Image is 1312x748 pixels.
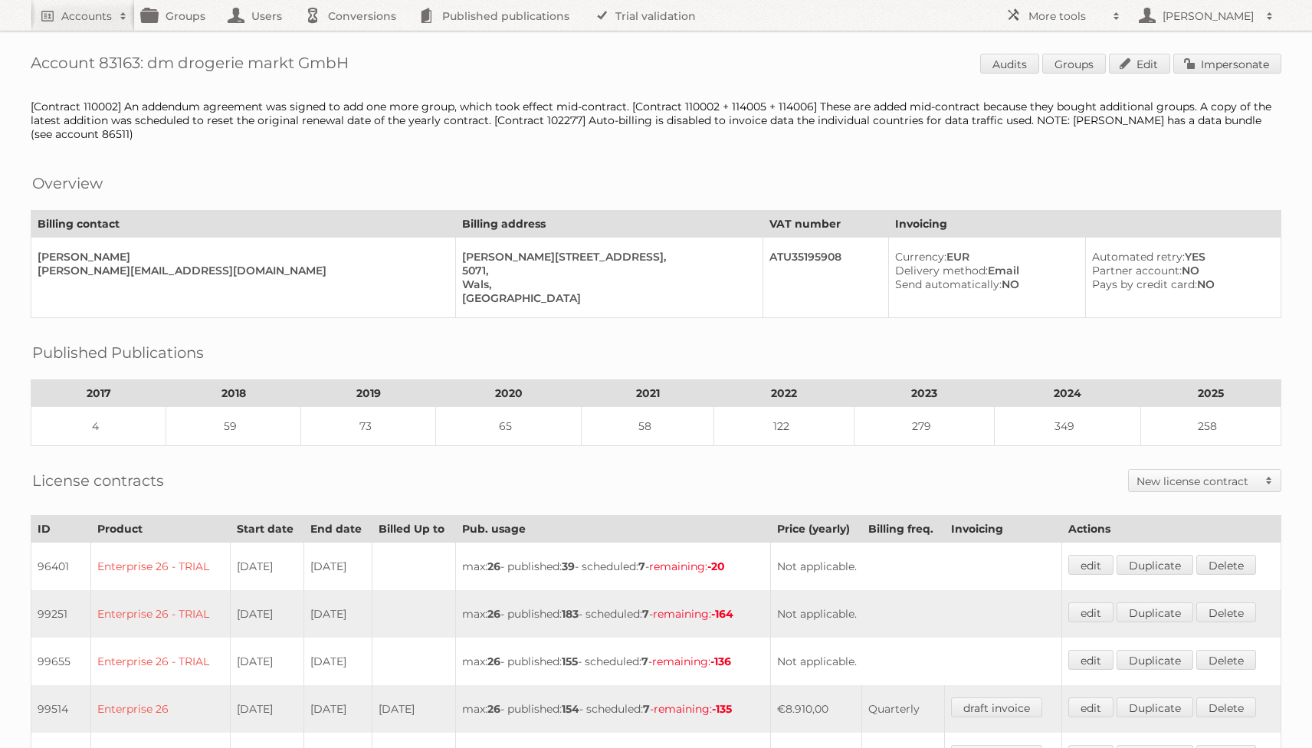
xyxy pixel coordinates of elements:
strong: 154 [562,702,579,716]
th: Invoicing [888,211,1281,238]
td: 99514 [31,685,91,733]
span: remaining: [654,702,732,716]
td: 99251 [31,590,91,638]
h2: More tools [1028,8,1105,24]
td: max: - published: - scheduled: - [456,638,771,685]
td: [DATE] [230,638,303,685]
th: 2024 [995,380,1140,407]
th: Product [91,516,230,543]
strong: 39 [562,559,575,573]
div: NO [1092,264,1268,277]
td: [DATE] [304,638,372,685]
strong: -136 [710,654,731,668]
a: Audits [980,54,1039,74]
td: [DATE] [304,685,372,733]
div: YES [1092,250,1268,264]
h2: New license contract [1137,474,1258,489]
a: Delete [1196,602,1256,622]
a: Groups [1042,54,1106,74]
a: edit [1068,650,1114,670]
strong: -20 [707,559,725,573]
a: draft invoice [951,697,1042,717]
h2: [PERSON_NAME] [1159,8,1258,24]
td: Enterprise 26 [91,685,230,733]
th: 2019 [301,380,436,407]
th: 2022 [713,380,854,407]
th: ID [31,516,91,543]
th: Pub. usage [456,516,771,543]
strong: 155 [562,654,578,668]
td: Quarterly [862,685,945,733]
strong: 26 [487,607,500,621]
td: 65 [436,407,582,446]
td: 99655 [31,638,91,685]
a: Impersonate [1173,54,1281,74]
td: [DATE] [230,590,303,638]
strong: 183 [562,607,579,621]
td: [DATE] [304,543,372,591]
h2: Accounts [61,8,112,24]
td: max: - published: - scheduled: - [456,685,771,733]
strong: 26 [487,654,500,668]
th: 2023 [854,380,995,407]
td: Not applicable. [771,543,1061,591]
th: Billing address [455,211,763,238]
td: max: - published: - scheduled: - [456,543,771,591]
td: 4 [31,407,166,446]
td: 96401 [31,543,91,591]
div: [GEOGRAPHIC_DATA] [462,291,750,305]
a: Duplicate [1117,602,1193,622]
td: 279 [854,407,995,446]
td: Enterprise 26 - TRIAL [91,543,230,591]
th: VAT number [763,211,888,238]
td: 59 [166,407,301,446]
strong: 7 [642,607,649,621]
span: Automated retry: [1092,250,1185,264]
td: €8.910,00 [771,685,862,733]
div: Email [895,264,1074,277]
th: Invoicing [945,516,1062,543]
a: Duplicate [1117,697,1193,717]
span: remaining: [653,607,733,621]
td: 349 [995,407,1140,446]
span: remaining: [649,559,725,573]
td: Not applicable. [771,590,1061,638]
h2: License contracts [32,469,164,492]
td: 58 [582,407,713,446]
a: edit [1068,555,1114,575]
th: Start date [230,516,303,543]
td: Not applicable. [771,638,1061,685]
a: Delete [1196,555,1256,575]
h2: Overview [32,172,103,195]
strong: 26 [487,559,500,573]
a: edit [1068,602,1114,622]
td: ATU35195908 [763,238,888,318]
td: Enterprise 26 - TRIAL [91,590,230,638]
td: 73 [301,407,436,446]
div: NO [895,277,1074,291]
span: Partner account: [1092,264,1182,277]
div: [Contract 110002] An addendum agreement was signed to add one more group, which took effect mid-c... [31,100,1281,141]
h2: Published Publications [32,341,204,364]
strong: 7 [641,654,648,668]
strong: 26 [487,702,500,716]
strong: 7 [638,559,645,573]
div: [PERSON_NAME][STREET_ADDRESS], [462,250,750,264]
div: Wals, [462,277,750,291]
h1: Account 83163: dm drogerie markt GmbH [31,54,1281,77]
span: Currency: [895,250,946,264]
td: [DATE] [372,685,456,733]
div: [PERSON_NAME] [38,250,443,264]
td: [DATE] [230,685,303,733]
span: Send automatically: [895,277,1002,291]
div: NO [1092,277,1268,291]
th: Billing contact [31,211,456,238]
th: 2017 [31,380,166,407]
a: Delete [1196,650,1256,670]
th: 2025 [1140,380,1281,407]
a: Duplicate [1117,650,1193,670]
td: [DATE] [230,543,303,591]
a: edit [1068,697,1114,717]
td: 122 [713,407,854,446]
th: Price (yearly) [771,516,862,543]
